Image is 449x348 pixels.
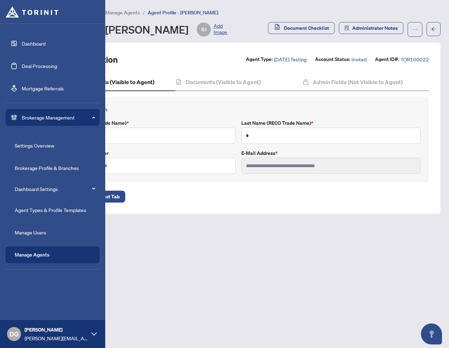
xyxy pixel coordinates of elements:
[22,40,46,47] a: Dashboard
[375,55,399,63] label: Agent ID#:
[268,22,335,34] button: Document Checklist
[15,207,86,213] a: Agent Types & Profile Templates
[214,22,227,36] span: Add Image
[25,334,88,342] span: [PERSON_NAME][EMAIL_ADDRESS][DOMAIN_NAME]
[22,85,64,91] a: Mortgage Referrals
[59,78,154,86] h4: Agent Profile Fields (Visible to Agent)
[339,22,403,34] button: Administrator Notes
[15,186,58,192] a: Dashboard Settings
[413,27,417,32] span: ellipsis
[100,191,120,202] span: Next Tab
[36,22,227,36] div: Agent Profile - [PERSON_NAME]
[15,142,54,149] a: Settings Overview
[315,55,350,63] label: Account Status:
[25,326,88,334] span: [PERSON_NAME]
[431,27,436,32] span: arrow-left
[22,114,95,121] span: Brokerage Management
[241,149,421,157] label: E-mail Address
[401,55,429,63] span: TOR100022
[274,55,307,63] span: [DATE] Testing
[344,26,349,30] span: solution
[56,149,236,157] label: Primary Phone Number
[15,229,46,236] a: Manage Users
[15,252,49,258] a: Manage Agents
[186,78,261,86] h4: Documents (Visible to Agent)
[105,9,140,16] span: Manage Agents
[22,63,57,69] a: Deal Processing
[94,191,125,203] button: Next Tab
[143,8,145,16] li: /
[246,55,273,63] label: Agent Type:
[201,26,207,33] span: BJ
[352,22,398,34] span: Administrator Notes
[56,119,236,127] label: First Name (RECO Trade Name)
[284,22,329,34] span: Document Checklist
[148,9,218,16] span: Agent Profile - [PERSON_NAME]
[15,165,79,171] a: Brokerage Profile & Branches
[9,329,19,339] span: DG
[56,105,421,114] h4: Contact Information
[241,119,421,127] label: Last Name (RECO Trade Name)
[351,55,367,63] span: Invited
[313,78,403,86] h4: Admin Fields (Not Visible to Agent)
[6,6,58,18] img: logo
[421,323,442,344] button: Open asap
